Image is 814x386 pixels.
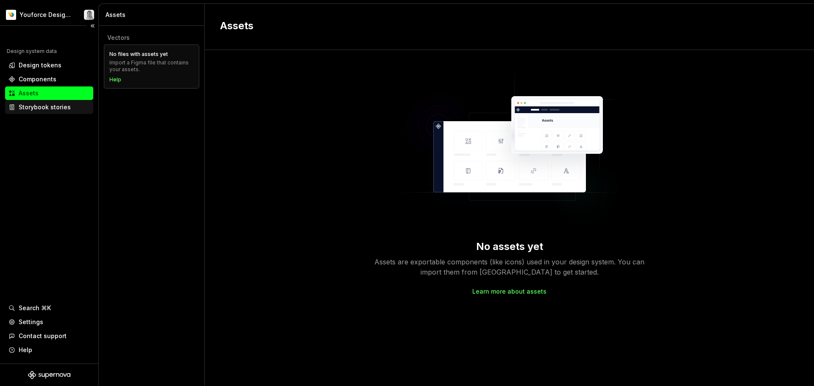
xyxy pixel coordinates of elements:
[109,76,121,83] a: Help
[5,315,93,329] a: Settings
[5,72,93,86] a: Components
[19,61,61,69] div: Design tokens
[5,329,93,343] button: Contact support
[7,48,57,55] div: Design system data
[5,86,93,100] a: Assets
[19,103,71,111] div: Storybook stories
[19,75,56,83] div: Components
[19,318,43,326] div: Settings
[86,20,98,32] button: Collapse sidebar
[106,11,201,19] div: Assets
[374,257,645,277] div: Assets are exportable components (like icons) used in your design system. You can import them fro...
[19,89,39,97] div: Assets
[28,371,70,379] svg: Supernova Logo
[19,304,51,312] div: Search ⌘K
[6,10,16,20] img: 4f8e79c3-1457-4884-b5a9-e74b3e0e0343.png
[476,240,543,253] div: No assets yet
[2,6,97,24] button: Youforce Design SystemTiina Rosón
[220,19,789,33] h2: Assets
[5,58,93,72] a: Design tokens
[5,343,93,357] button: Help
[472,287,546,296] a: Learn more about assets
[109,59,194,73] div: Import a Figma file that contains your assets.
[19,332,67,340] div: Contact support
[5,301,93,315] button: Search ⌘K
[19,346,32,354] div: Help
[20,11,74,19] div: Youforce Design System
[107,33,196,42] div: Vectors
[5,100,93,114] a: Storybook stories
[109,51,168,58] div: No files with assets yet
[84,10,94,20] img: Tiina Rosón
